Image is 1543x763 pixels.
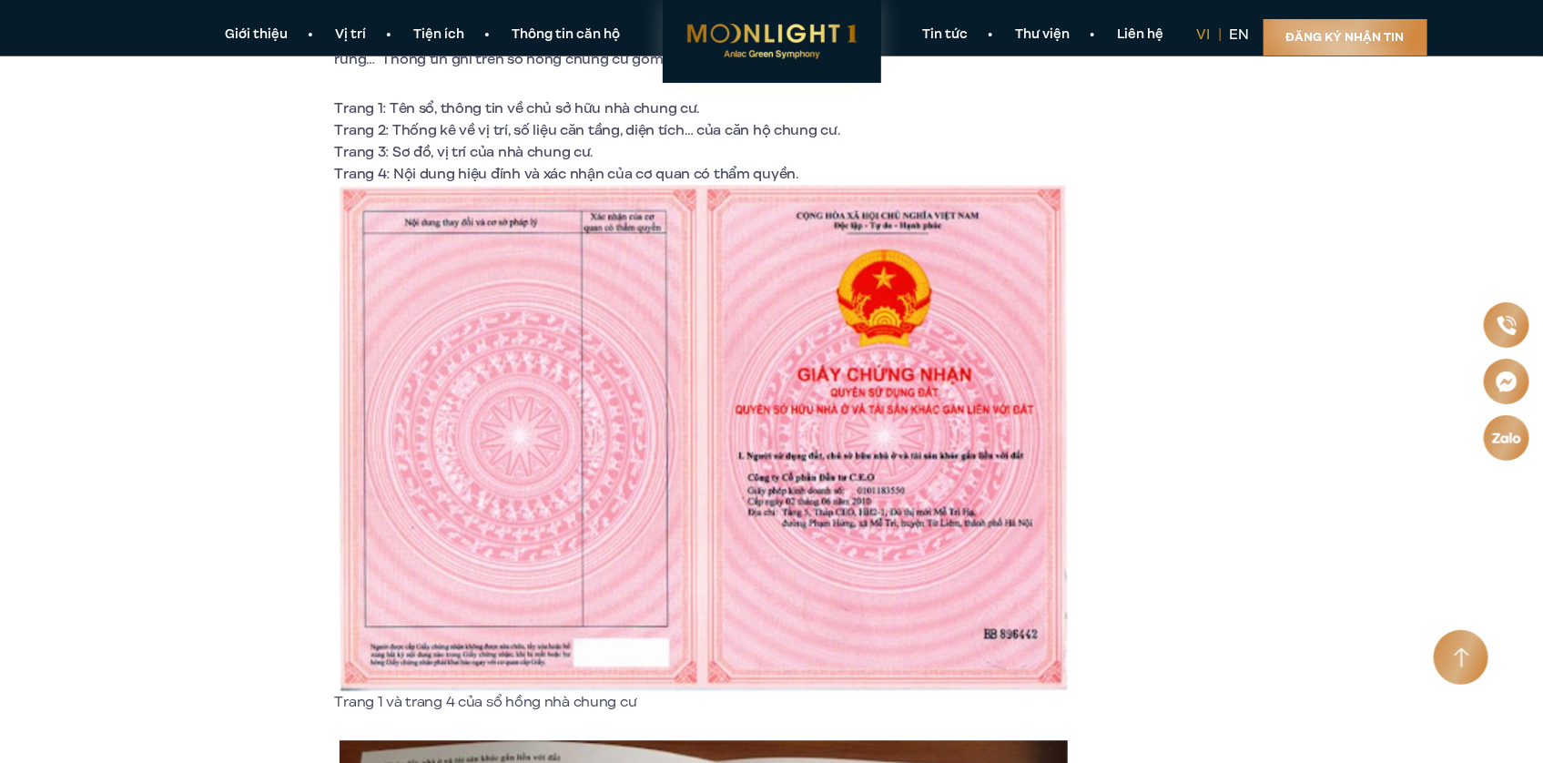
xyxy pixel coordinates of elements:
span: Trang 2: Thống kê về vị trí, số liệu căn tầng, diện tích… của căn hộ chung cư. [335,120,840,140]
a: Tiện ích [391,25,489,45]
a: vi [1197,25,1211,45]
a: Giới thiệu [202,25,312,45]
img: Trang 1 và trang 4 của sổ hồng nhà chung cư [340,185,1068,691]
a: en [1230,25,1250,45]
span: Trang 1: Tên sổ, thông tin về chủ sở hữu nhà chung cư. [335,98,700,118]
a: Thư viện [992,25,1094,45]
span: Trang 4: Nội dung hiệu đính và xác nhận của cơ quan có thẩm quyền. [335,164,799,184]
a: Vị trí [312,25,391,45]
a: Đăng ký nhận tin [1264,19,1427,56]
img: Phone icon [1496,313,1518,336]
span: Trang 3: Sơ đồ, vị trí của nhà chung cư. [335,142,594,162]
a: Thông tin căn hộ [489,25,645,45]
img: Zalo icon [1491,430,1523,447]
img: Messenger icon [1494,369,1519,395]
p: Trang 1 và trang 4 của sổ hồng nhà chung cư [335,691,1072,713]
a: Tin tức [899,25,992,45]
a: Liên hệ [1094,25,1188,45]
span: Người đứng tên sổ hồng có quyền sở hữu nhà ở hoặc đất ở mà không có các loại đất như: vườn, ao, đ... [335,27,1209,69]
img: Arrow icon [1454,647,1469,668]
